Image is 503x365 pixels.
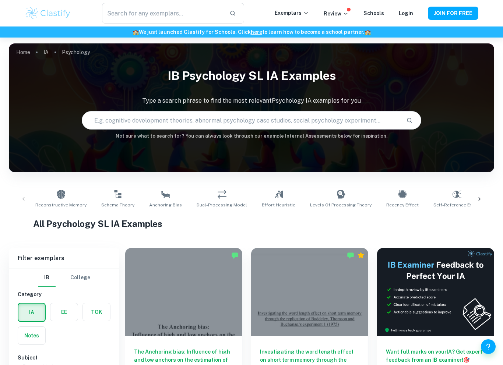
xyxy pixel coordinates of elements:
[403,114,416,127] button: Search
[365,29,371,35] span: 🏫
[1,28,502,36] h6: We just launched Clastify for Schools. Click to learn how to become a school partner.
[231,252,239,259] img: Marked
[102,3,224,24] input: Search for any exemplars...
[197,202,247,208] span: Dual-Processing Model
[481,339,496,354] button: Help and Feedback
[82,110,401,131] input: E.g. cognitive development theories, abnormal psychology case studies, social psychology experime...
[18,304,45,321] button: IA
[399,10,413,16] a: Login
[16,47,30,57] a: Home
[363,10,384,16] a: Schools
[463,357,469,363] span: 🎯
[9,248,119,269] h6: Filter exemplars
[133,29,139,35] span: 🏫
[25,6,71,21] img: Clastify logo
[18,290,110,298] h6: Category
[386,348,485,364] h6: Want full marks on your IA ? Get expert feedback from an IB examiner!
[347,252,354,259] img: Marked
[9,96,494,105] p: Type a search phrase to find the most relevant Psychology IA examples for you
[83,303,110,321] button: TOK
[377,248,494,336] img: Thumbnail
[149,202,182,208] span: Anchoring Bias
[62,48,90,56] p: Psychology
[324,10,349,18] p: Review
[262,202,295,208] span: Effort Heuristic
[386,202,419,208] span: Recency Effect
[101,202,134,208] span: Schema Theory
[428,7,478,20] button: JOIN FOR FREE
[9,64,494,88] h1: IB Psychology SL IA examples
[70,269,90,287] button: College
[50,303,78,321] button: EE
[18,327,45,344] button: Notes
[310,202,372,208] span: Levels of Processing Theory
[433,202,481,208] span: Self-Reference Effect
[251,29,262,35] a: here
[38,269,90,287] div: Filter type choice
[43,47,49,57] a: IA
[18,354,110,362] h6: Subject
[357,252,365,259] div: Premium
[275,9,309,17] p: Exemplars
[35,202,87,208] span: Reconstructive Memory
[33,217,470,230] h1: All Psychology SL IA Examples
[38,269,56,287] button: IB
[9,132,494,140] h6: Not sure what to search for? You can always look through our example Internal Assessments below f...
